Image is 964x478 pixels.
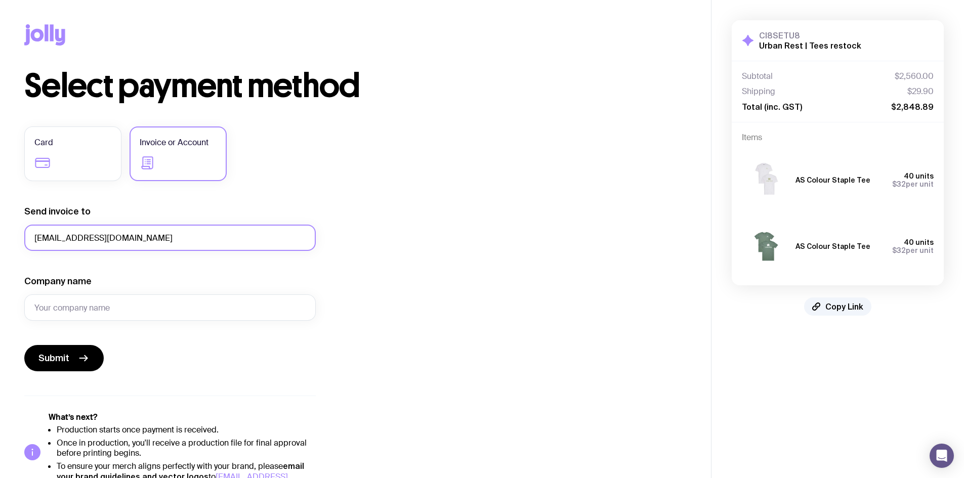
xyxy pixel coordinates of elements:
[825,301,863,312] span: Copy Link
[24,294,316,321] input: Your company name
[24,225,316,251] input: accounts@company.com
[804,297,871,316] button: Copy Link
[57,425,316,435] li: Production starts once payment is received.
[930,444,954,468] div: Open Intercom Messenger
[795,176,870,184] h3: AS Colour Staple Tee
[892,180,934,188] span: per unit
[24,70,687,102] h1: Select payment method
[892,246,906,254] span: $32
[38,352,69,364] span: Submit
[24,205,91,218] label: Send invoice to
[895,71,934,81] span: $2,560.00
[904,238,934,246] span: 40 units
[795,242,870,250] h3: AS Colour Staple Tee
[907,86,934,97] span: $29.90
[891,102,934,112] span: $2,848.89
[892,246,934,254] span: per unit
[140,137,208,149] span: Invoice or Account
[759,30,861,40] h3: CI8SETU8
[904,172,934,180] span: 40 units
[759,40,861,51] h2: Urban Rest | Tees restock
[24,345,104,371] button: Submit
[742,133,934,143] h4: Items
[49,412,316,422] h5: What’s next?
[742,102,802,112] span: Total (inc. GST)
[34,137,53,149] span: Card
[742,71,773,81] span: Subtotal
[57,438,316,458] li: Once in production, you'll receive a production file for final approval before printing begins.
[24,275,92,287] label: Company name
[892,180,906,188] span: $32
[742,86,775,97] span: Shipping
